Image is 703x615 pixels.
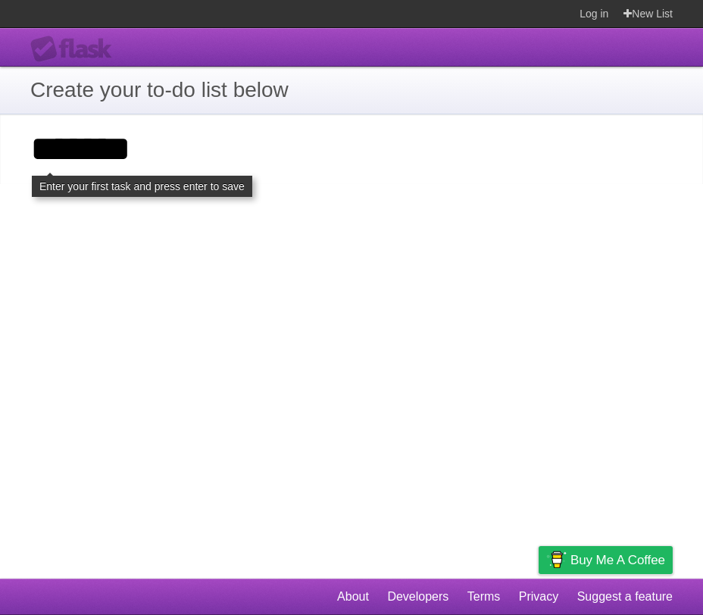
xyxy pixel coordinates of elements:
[467,582,501,611] a: Terms
[30,74,673,106] h1: Create your to-do list below
[30,36,121,63] div: Flask
[337,582,369,611] a: About
[539,546,673,574] a: Buy me a coffee
[546,547,567,573] img: Buy me a coffee
[519,582,558,611] a: Privacy
[570,547,665,573] span: Buy me a coffee
[387,582,448,611] a: Developers
[577,582,673,611] a: Suggest a feature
